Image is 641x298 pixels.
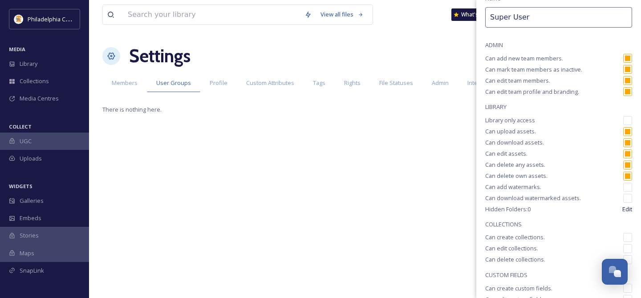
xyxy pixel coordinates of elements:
[123,5,300,24] input: Search your library
[485,172,548,180] span: Can delete own assets.
[485,7,632,28] input: User Group
[485,103,632,111] span: LIBRARY
[344,79,361,87] span: Rights
[432,79,449,87] span: Admin
[602,259,628,285] button: Open Chat
[485,116,535,125] span: Library only access
[485,138,544,147] span: Can download assets.
[9,123,32,130] span: COLLECT
[9,46,25,52] span: MEDIA
[485,127,536,136] span: Can upload assets.
[485,205,531,213] span: Hidden Folders: 0
[485,183,541,191] span: Can add watermarks.
[14,15,23,24] img: download.jpeg
[102,105,628,114] span: There is nothing here.
[246,79,294,87] span: Custom Attributes
[622,205,632,213] span: Edit
[210,79,227,87] span: Profile
[467,79,499,87] span: Integrations
[451,8,496,21] a: What's New
[20,60,37,68] span: Library
[316,6,368,23] a: View all files
[485,194,581,202] span: Can download watermarked assets.
[313,79,325,87] span: Tags
[485,41,632,49] span: ADMIN
[28,15,140,23] span: Philadelphia Convention & Visitors Bureau
[20,154,42,163] span: Uploads
[485,149,527,158] span: Can edit assets.
[485,161,545,169] span: Can delete any assets.
[20,231,39,240] span: Stories
[129,43,191,69] h1: Settings
[20,197,44,205] span: Galleries
[112,79,138,87] span: Members
[485,65,582,74] span: Can mark team members as inactive.
[20,249,34,258] span: Maps
[156,79,191,87] span: User Groups
[20,94,59,103] span: Media Centres
[20,137,32,145] span: UGC
[485,54,563,63] span: Can add new team members.
[485,271,632,279] span: CUSTOM FIELDS
[20,266,44,275] span: SnapLink
[485,255,545,264] span: Can delete collections.
[379,79,413,87] span: File Statuses
[20,214,41,222] span: Embeds
[485,88,579,96] span: Can edit team profile and branding.
[485,284,552,293] span: Can create custom fields.
[485,244,538,253] span: Can edit collections.
[9,183,32,189] span: WIDGETS
[485,220,632,229] span: COLLECTIONS
[485,233,545,242] span: Can create collections.
[485,77,550,85] span: Can edit team members.
[20,77,49,85] span: Collections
